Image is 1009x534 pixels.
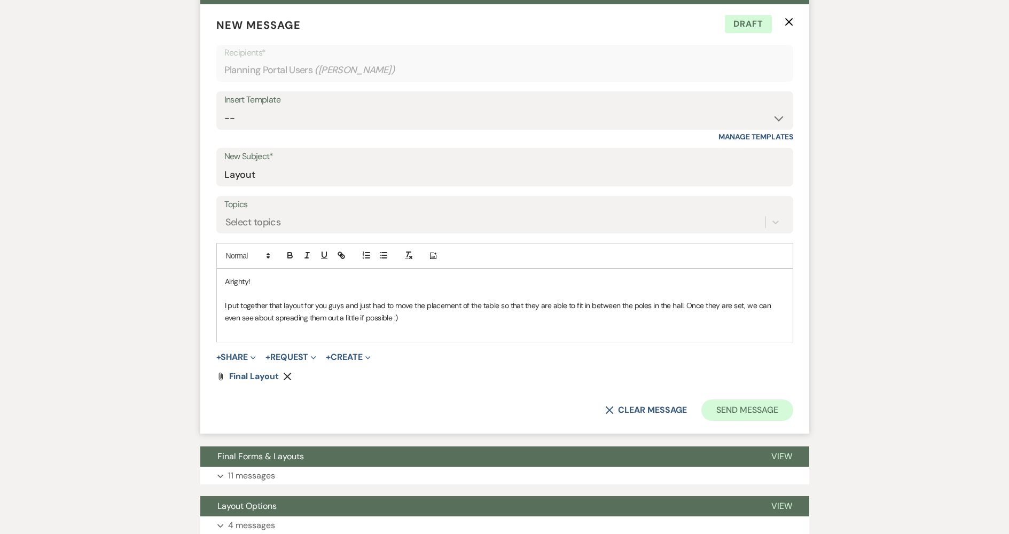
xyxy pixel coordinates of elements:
[229,371,279,382] span: Final Layout
[200,446,754,467] button: Final Forms & Layouts
[265,353,316,362] button: Request
[315,63,395,77] span: ( [PERSON_NAME] )
[326,353,331,362] span: +
[225,300,785,324] p: I put together that layout for you guys and just had to move the placement of the table so that t...
[200,496,754,516] button: Layout Options
[229,372,279,381] a: Final Layout
[771,451,792,462] span: View
[224,197,785,213] label: Topics
[216,353,256,362] button: Share
[771,500,792,512] span: View
[216,18,301,32] span: New Message
[228,469,275,483] p: 11 messages
[605,406,686,414] button: Clear message
[224,60,785,81] div: Planning Portal Users
[754,496,809,516] button: View
[326,353,370,362] button: Create
[217,451,304,462] span: Final Forms & Layouts
[265,353,270,362] span: +
[200,467,809,485] button: 11 messages
[754,446,809,467] button: View
[725,15,772,33] span: Draft
[701,399,793,421] button: Send Message
[225,215,281,230] div: Select topics
[228,519,275,532] p: 4 messages
[217,500,277,512] span: Layout Options
[224,92,785,108] div: Insert Template
[224,46,785,60] p: Recipients*
[225,276,785,287] p: Alrighty!
[718,132,793,142] a: Manage Templates
[216,353,221,362] span: +
[224,149,785,164] label: New Subject*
